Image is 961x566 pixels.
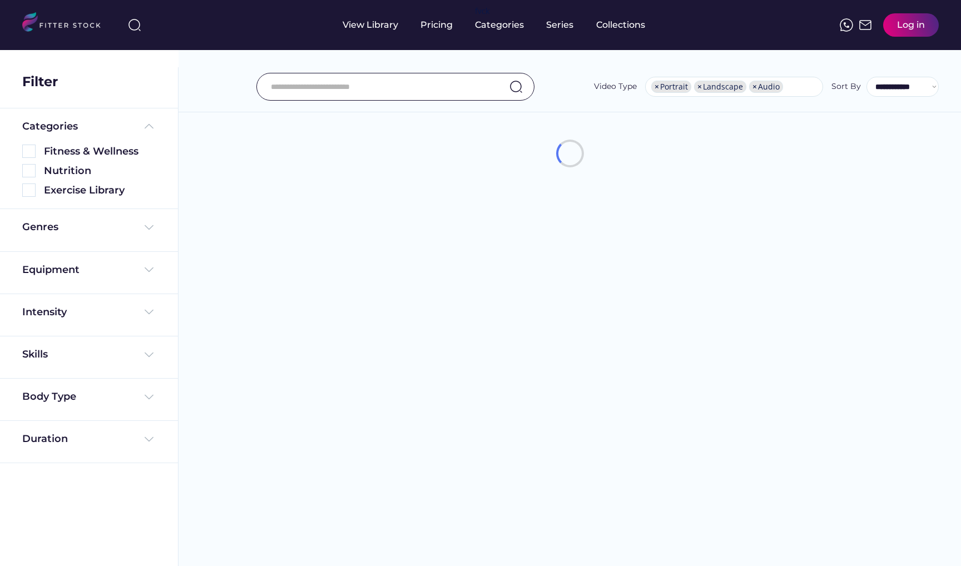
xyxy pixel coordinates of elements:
div: Equipment [22,263,80,277]
img: Frame%20%284%29.svg [142,390,156,404]
img: Frame%20%285%29.svg [142,120,156,133]
img: Rectangle%205126.svg [22,164,36,177]
img: Frame%20%284%29.svg [142,433,156,446]
div: Skills [22,347,50,361]
div: Nutrition [44,164,156,178]
div: Intensity [22,305,67,319]
div: Body Type [22,390,76,404]
img: Frame%20%284%29.svg [142,305,156,319]
li: Landscape [694,81,746,93]
div: Sort By [831,81,861,92]
img: search-normal%203.svg [128,18,141,32]
img: Rectangle%205126.svg [22,145,36,158]
div: Duration [22,432,68,446]
div: Genres [22,220,58,234]
div: Pricing [420,19,453,31]
span: × [752,83,757,91]
div: Video Type [594,81,637,92]
img: LOGO.svg [22,12,110,35]
div: Log in [897,19,925,31]
div: View Library [343,19,398,31]
div: Filter [22,72,58,91]
div: Categories [22,120,78,133]
img: Frame%2051.svg [859,18,872,32]
img: meteor-icons_whatsapp%20%281%29.svg [840,18,853,32]
img: Frame%20%284%29.svg [142,263,156,276]
img: Frame%20%284%29.svg [142,348,156,361]
div: Collections [596,19,645,31]
div: Fitness & Wellness [44,145,156,158]
span: × [697,83,702,91]
div: Exercise Library [44,183,156,197]
div: Categories [475,19,524,31]
img: Rectangle%205126.svg [22,183,36,197]
img: Frame%20%284%29.svg [142,221,156,234]
li: Audio [749,81,783,93]
div: Series [546,19,574,31]
li: Portrait [651,81,691,93]
img: search-normal.svg [509,80,523,93]
div: fvck [475,6,489,17]
span: × [655,83,659,91]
